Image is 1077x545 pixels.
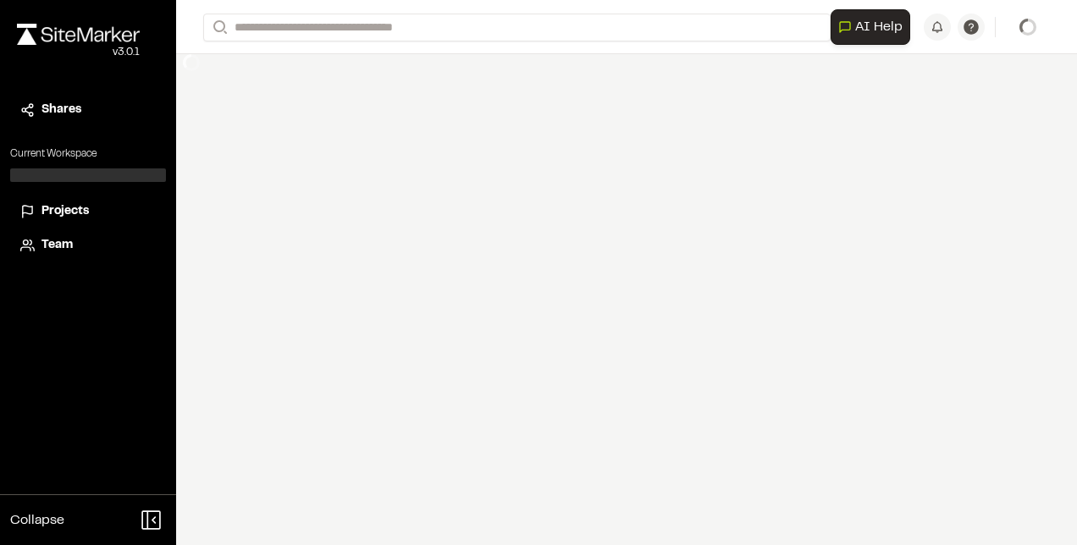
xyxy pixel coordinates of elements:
[41,101,81,119] span: Shares
[203,14,234,41] button: Search
[10,510,64,531] span: Collapse
[831,9,917,45] div: Open AI Assistant
[20,236,156,255] a: Team
[20,101,156,119] a: Shares
[855,17,903,37] span: AI Help
[17,45,140,60] div: Oh geez...please don't...
[831,9,910,45] button: Open AI Assistant
[41,236,73,255] span: Team
[20,202,156,221] a: Projects
[17,24,140,45] img: rebrand.png
[10,146,166,162] p: Current Workspace
[41,202,89,221] span: Projects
